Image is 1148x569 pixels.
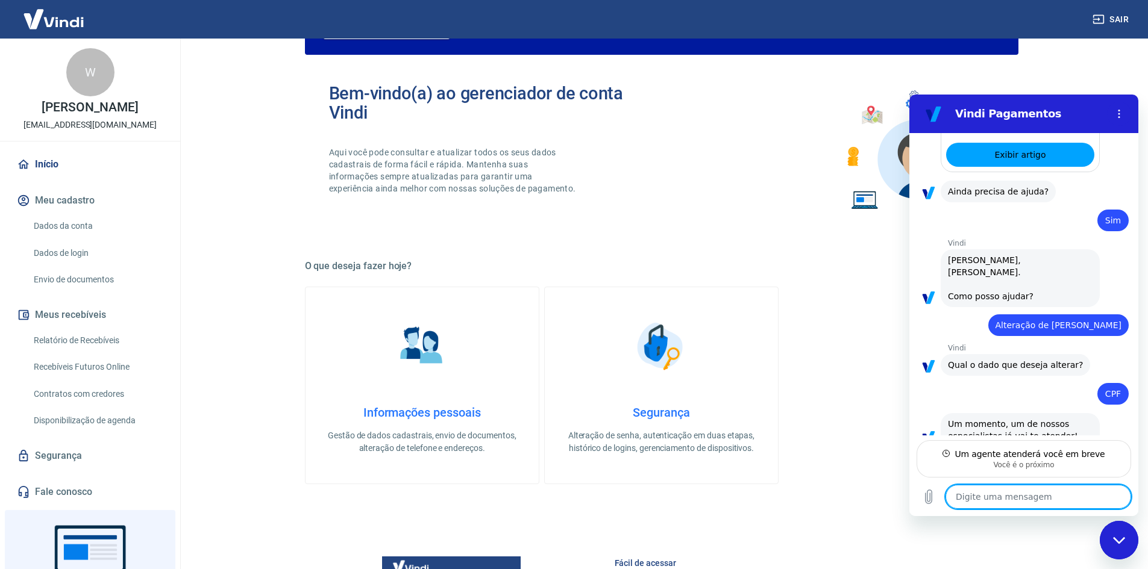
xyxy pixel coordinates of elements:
[14,187,166,214] button: Meu cadastro
[14,479,166,505] a: Fale conosco
[29,408,166,433] a: Disponibilização de agenda
[329,84,662,122] h2: Bem-vindo(a) ao gerenciador de conta Vindi
[14,151,166,178] a: Início
[564,429,759,455] p: Alteração de senha, autenticação em duas etapas, histórico de logins, gerenciamento de dispositivos.
[29,267,166,292] a: Envio de documentos
[564,405,759,420] h4: Segurança
[14,302,166,328] button: Meus recebíveis
[305,260,1018,272] h5: O que deseja fazer hoje?
[14,443,166,469] a: Segurança
[24,119,157,131] p: [EMAIL_ADDRESS][DOMAIN_NAME]
[909,95,1138,516] iframe: Janela de mensagens
[1090,8,1134,31] button: Sair
[14,1,93,37] img: Vindi
[325,405,519,420] h4: Informações pessoais
[544,287,779,484] a: SegurançaSegurançaAlteração de senha, autenticação em duas etapas, histórico de logins, gerenciam...
[1100,521,1138,559] iframe: Botão para abrir a janela de mensagens, conversa em andamento
[325,429,519,455] p: Gestão de dados cadastrais, envio de documentos, alteração de telefone e endereços.
[615,557,990,569] h6: Fácil de acessar
[29,241,166,266] a: Dados de login
[29,382,166,406] a: Contratos com credores
[29,214,166,238] a: Dados da conta
[631,316,691,376] img: Segurança
[66,48,114,96] div: W
[29,355,166,379] a: Recebíveis Futuros Online
[392,316,452,376] img: Informações pessoais
[42,101,138,114] p: [PERSON_NAME]
[29,328,166,353] a: Relatório de Recebíveis
[329,146,579,194] p: Aqui você pode consultar e atualizar todos os seus dados cadastrais de forma fácil e rápida. Mant...
[305,287,539,484] a: Informações pessoaisInformações pessoaisGestão de dados cadastrais, envio de documentos, alteraçã...
[836,84,994,217] img: Imagem de um avatar masculino com diversos icones exemplificando as funcionalidades do gerenciado...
